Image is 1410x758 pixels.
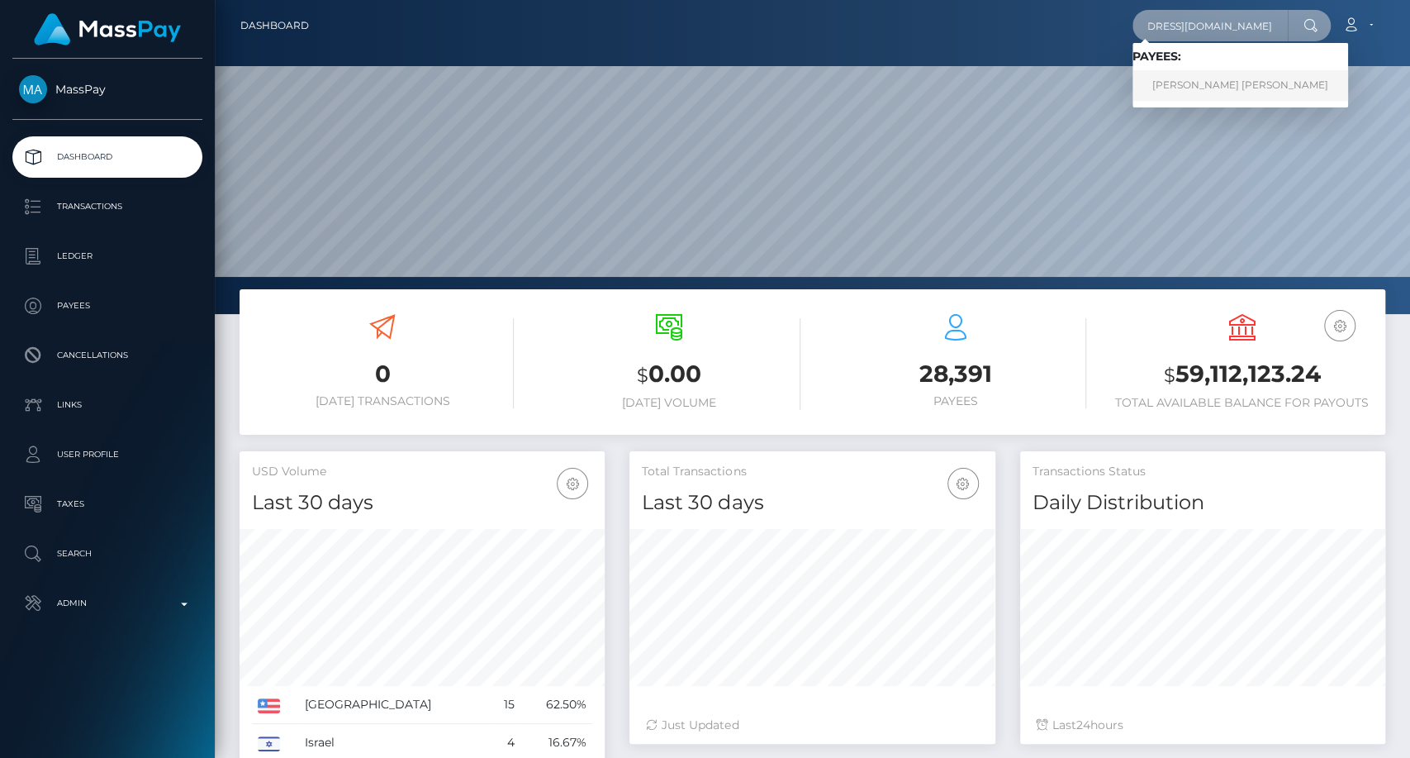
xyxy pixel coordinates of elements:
[12,186,202,227] a: Transactions
[1132,50,1348,64] h6: Payees:
[490,686,520,724] td: 15
[646,717,978,734] div: Just Updated
[240,8,309,43] a: Dashboard
[19,541,196,566] p: Search
[299,686,490,724] td: [GEOGRAPHIC_DATA]
[19,492,196,517] p: Taxes
[1033,464,1373,480] h5: Transactions Status
[642,464,982,480] h5: Total Transactions
[1132,70,1348,101] a: [PERSON_NAME] [PERSON_NAME]
[1033,489,1373,517] h4: Daily Distribution
[34,13,181,45] img: MassPay Logo
[252,464,592,480] h5: USD Volume
[1164,364,1175,387] small: $
[19,194,196,219] p: Transactions
[12,335,202,376] a: Cancellations
[12,583,202,624] a: Admin
[1132,10,1288,41] input: Search...
[12,236,202,277] a: Ledger
[258,698,280,713] img: US.png
[19,75,47,103] img: MassPay
[19,145,196,169] p: Dashboard
[12,136,202,178] a: Dashboard
[252,358,514,390] h3: 0
[12,285,202,327] a: Payees
[19,293,196,318] p: Payees
[539,358,800,392] h3: 0.00
[252,394,514,408] h6: [DATE] Transactions
[19,442,196,467] p: User Profile
[19,343,196,368] p: Cancellations
[12,484,202,525] a: Taxes
[19,244,196,269] p: Ledger
[19,393,196,417] p: Links
[12,82,202,97] span: MassPay
[12,434,202,475] a: User Profile
[12,384,202,426] a: Links
[637,364,648,387] small: $
[1076,717,1090,732] span: 24
[1037,717,1369,734] div: Last hours
[12,533,202,574] a: Search
[1111,396,1373,410] h6: Total Available Balance for Payouts
[520,686,592,724] td: 62.50%
[539,396,800,410] h6: [DATE] Volume
[258,737,280,751] img: IL.png
[642,489,982,517] h4: Last 30 days
[252,489,592,517] h4: Last 30 days
[1111,358,1373,392] h3: 59,112,123.24
[825,358,1087,390] h3: 28,391
[825,394,1087,408] h6: Payees
[19,591,196,616] p: Admin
